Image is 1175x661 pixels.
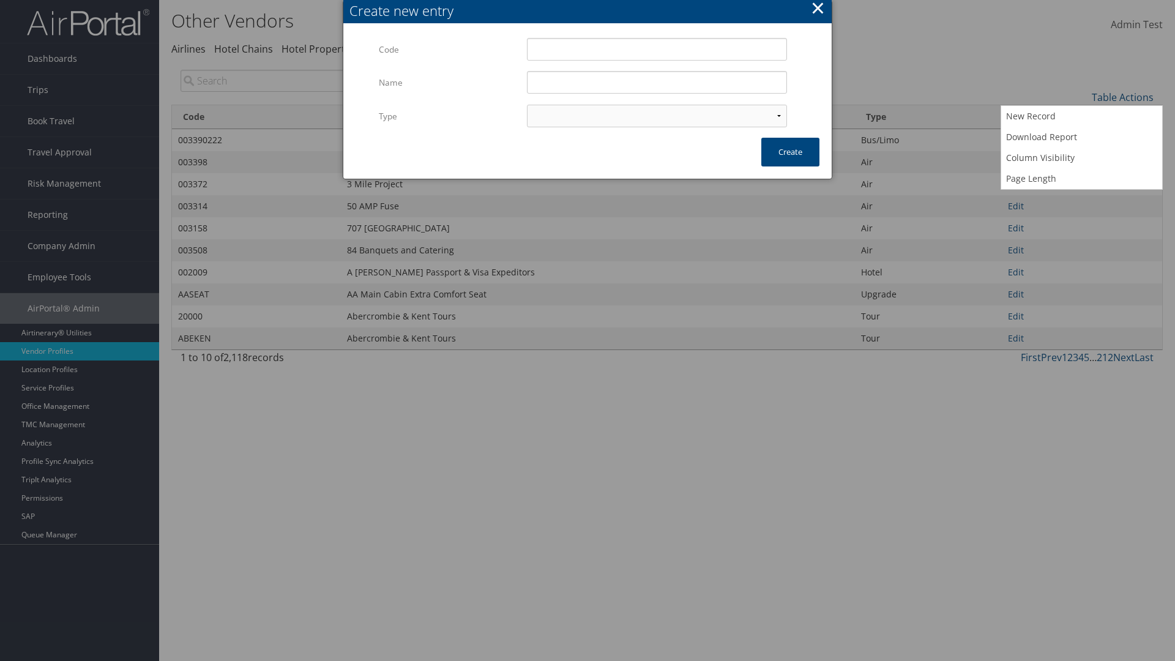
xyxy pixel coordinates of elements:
a: New Record [1001,106,1162,127]
div: Create new entry [349,1,832,20]
label: Code [379,38,518,61]
label: Type [379,105,518,128]
button: Create [761,138,819,166]
label: Name [379,71,518,94]
a: Column Visibility [1001,148,1162,168]
a: Page Length [1001,168,1162,189]
a: Download Report [1001,127,1162,148]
